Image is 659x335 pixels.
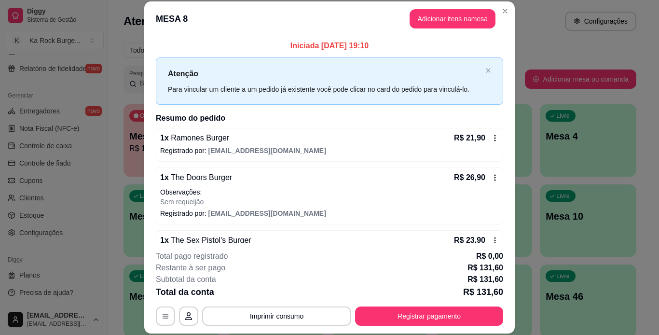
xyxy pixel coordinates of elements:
[485,68,491,73] span: close
[156,251,228,262] p: Total pago registrado
[160,146,499,155] p: Registrado por:
[410,9,495,28] button: Adicionar itens namesa
[169,236,251,244] span: The Sex Pistol's Burger
[497,3,513,19] button: Close
[160,235,251,246] p: 1 x
[156,112,503,124] h2: Resumo do pedido
[485,68,491,74] button: close
[169,134,229,142] span: Ramones Burger
[208,209,326,217] span: [EMAIL_ADDRESS][DOMAIN_NAME]
[160,172,232,183] p: 1 x
[355,307,503,326] button: Registrar pagamento
[156,262,225,274] p: Restante à ser pago
[208,147,326,154] span: [EMAIL_ADDRESS][DOMAIN_NAME]
[160,197,499,207] p: Sem requeijão
[169,173,232,181] span: The Doors Burger
[467,274,503,285] p: R$ 131,60
[202,307,351,326] button: Imprimir consumo
[168,84,481,95] div: Para vincular um cliente a um pedido já existente você pode clicar no card do pedido para vinculá...
[454,235,485,246] p: R$ 23,90
[454,172,485,183] p: R$ 26,90
[160,187,499,197] p: Observações:
[467,262,503,274] p: R$ 131,60
[144,1,515,36] header: MESA 8
[476,251,503,262] p: R$ 0,00
[463,285,503,299] p: R$ 131,60
[160,132,229,144] p: 1 x
[160,209,499,218] p: Registrado por:
[168,68,481,80] p: Atenção
[156,285,214,299] p: Total da conta
[156,40,503,52] p: Iniciada [DATE] 19:10
[156,274,216,285] p: Subtotal da conta
[454,132,485,144] p: R$ 21,90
